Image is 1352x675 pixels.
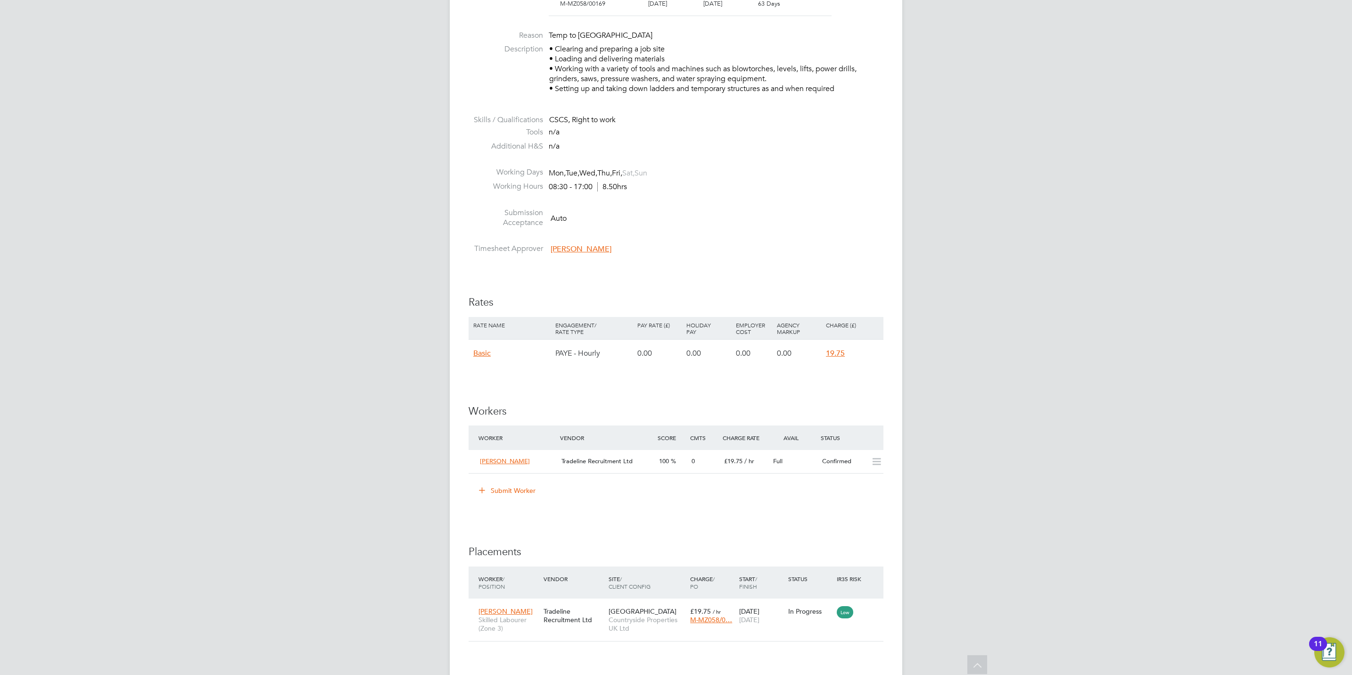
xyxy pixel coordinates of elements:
[737,570,786,595] div: Start
[739,575,757,590] span: / Finish
[1314,644,1322,656] div: 11
[786,570,835,587] div: Status
[469,208,543,228] label: Submission Acceptance
[549,44,883,93] p: • Clearing and preparing a job site • Loading and delivering materials • Working with a variety o...
[609,607,676,616] span: [GEOGRAPHIC_DATA]
[736,349,750,358] span: 0.00
[553,317,635,340] div: Engagement/ Rate Type
[788,607,833,616] div: In Progress
[469,405,883,418] h3: Workers
[659,457,669,465] span: 100
[478,616,539,633] span: Skilled Labourer (Zone 3)
[478,575,505,590] span: / Position
[553,340,635,367] div: PAYE - Hourly
[688,429,720,446] div: Cmts
[473,349,491,358] span: Basic
[476,429,558,446] div: Worker
[635,168,647,178] span: Sun
[686,349,701,358] span: 0.00
[471,317,553,333] div: Rate Name
[579,168,597,178] span: Wed,
[551,244,611,254] span: [PERSON_NAME]
[549,115,883,125] div: CSCS, Right to work
[655,429,688,446] div: Score
[476,570,541,595] div: Worker
[777,349,791,358] span: 0.00
[549,182,627,192] div: 08:30 - 17:00
[826,349,845,358] span: 19.75
[597,182,627,192] span: 8.50hrs
[469,115,543,125] label: Skills / Qualifications
[688,570,737,595] div: Charge
[549,127,560,137] span: n/a
[469,244,543,254] label: Timesheet Approver
[622,168,635,178] span: Sat,
[478,607,533,616] span: [PERSON_NAME]
[609,616,685,633] span: Countryside Properties UK Ltd
[469,127,543,137] label: Tools
[551,213,567,223] span: Auto
[469,44,543,54] label: Description
[549,168,566,178] span: Mon,
[744,457,754,465] span: / hr
[469,167,543,177] label: Working Days
[818,454,867,469] div: Confirmed
[566,168,579,178] span: Tue,
[775,317,824,340] div: Agency Markup
[720,429,769,446] div: Charge Rate
[561,457,633,465] span: Tradeline Recruitment Ltd
[837,606,853,618] span: Low
[469,182,543,192] label: Working Hours
[734,317,775,340] div: Employer Cost
[773,457,783,465] span: Full
[739,616,759,624] span: [DATE]
[824,317,881,333] div: Charge (£)
[690,616,732,624] span: M-MZ058/0…
[737,602,786,629] div: [DATE]
[476,602,883,610] a: [PERSON_NAME]Skilled Labourer (Zone 3)Tradeline Recruitment Ltd[GEOGRAPHIC_DATA]Countryside Prope...
[480,457,530,465] span: [PERSON_NAME]
[541,570,606,587] div: Vendor
[713,608,721,615] span: / hr
[769,429,818,446] div: Avail
[612,168,622,178] span: Fri,
[1314,637,1344,667] button: Open Resource Center, 11 new notifications
[635,340,684,367] div: 0.00
[692,457,695,465] span: 0
[558,429,655,446] div: Vendor
[549,31,652,40] span: Temp to [GEOGRAPHIC_DATA]
[597,168,612,178] span: Thu,
[549,142,560,151] span: n/a
[690,607,711,616] span: £19.75
[469,31,543,41] label: Reason
[472,483,543,498] button: Submit Worker
[834,570,867,587] div: IR35 Risk
[724,457,742,465] span: £19.75
[818,429,883,446] div: Status
[469,545,883,559] h3: Placements
[635,317,684,333] div: Pay Rate (£)
[469,142,543,151] label: Additional H&S
[684,317,733,340] div: Holiday Pay
[606,570,688,595] div: Site
[541,602,606,629] div: Tradeline Recruitment Ltd
[690,575,715,590] span: / PO
[609,575,651,590] span: / Client Config
[469,296,883,309] h3: Rates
